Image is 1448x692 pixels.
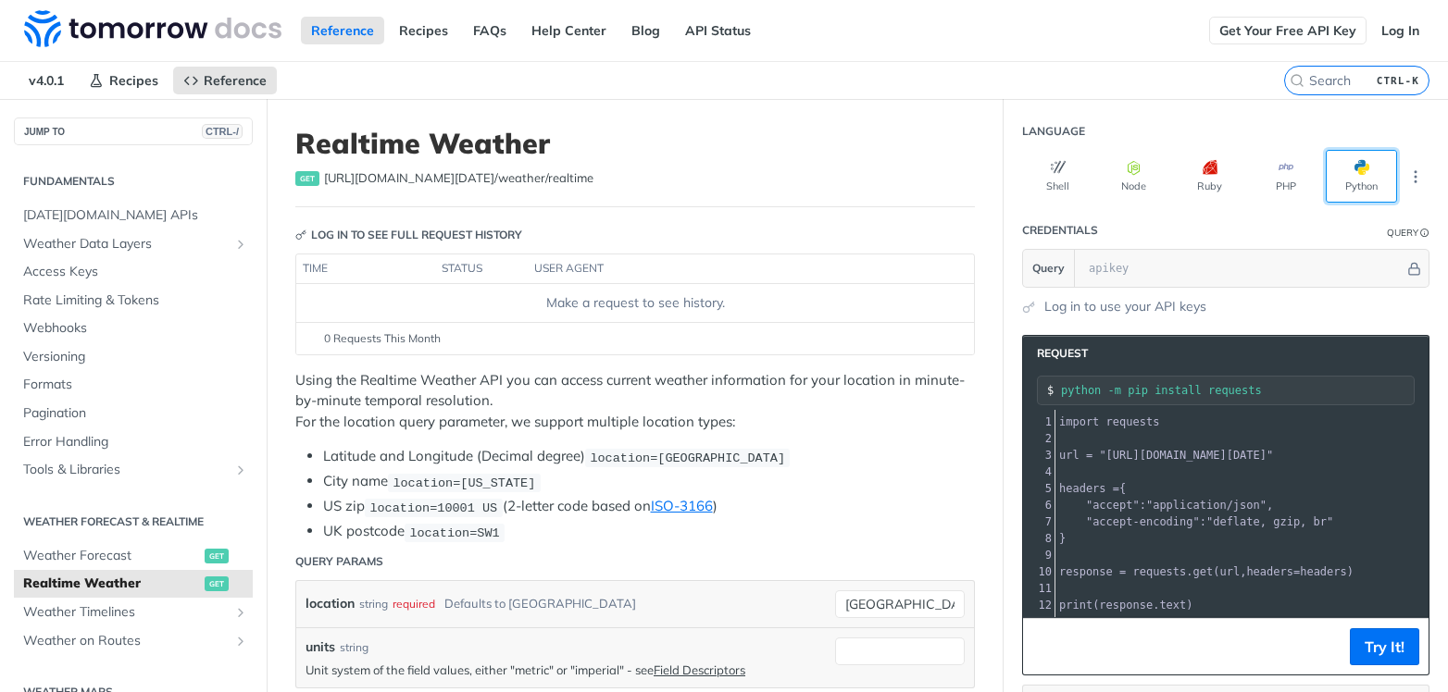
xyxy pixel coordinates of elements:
span: Formats [23,376,248,394]
div: 3 [1023,447,1055,463]
a: Pagination [14,400,253,427]
span: url [1219,565,1240,578]
div: 12 [1023,597,1055,613]
div: required [393,590,435,617]
div: 9 [1023,547,1055,563]
span: = [1113,482,1119,495]
kbd: CTRL-K [1372,71,1424,90]
span: url [1059,449,1080,462]
p: Using the Realtime Weather API you can access current weather information for your location in mi... [295,370,975,433]
button: Hide [1404,259,1424,278]
span: get [1193,565,1214,578]
span: text [1159,599,1186,612]
span: requests [1106,415,1160,428]
span: Weather Forecast [23,547,200,565]
a: Reference [173,67,277,94]
div: 11 [1023,580,1055,597]
li: UK postcode [323,521,975,542]
div: string [359,590,388,617]
span: Weather Timelines [23,603,229,622]
li: Latitude and Longitude (Decimal degree) [323,446,975,467]
span: : , [1059,499,1273,512]
span: Access Keys [23,263,248,281]
div: Make a request to see history. [304,293,967,313]
a: [DATE][DOMAIN_NAME] APIs [14,202,253,229]
a: Access Keys [14,258,253,286]
div: 7 [1023,513,1055,530]
a: Weather on RoutesShow subpages for Weather on Routes [14,627,253,655]
div: Credentials [1022,222,1098,239]
span: import [1059,415,1099,428]
span: CTRL-/ [202,124,243,139]
span: Weather on Routes [23,632,229,650]
span: Query [1032,260,1065,277]
span: https://api.tomorrow.io/v4/weather/realtime [324,169,593,188]
span: "accept-encoding" [1086,515,1200,528]
li: City name [323,471,975,492]
div: 1 [1023,414,1055,430]
span: 0 Requests This Month [324,330,441,347]
a: Blog [621,17,670,44]
button: Copy to clipboard [1032,633,1058,661]
input: Request instructions [1061,384,1414,397]
button: Show subpages for Weather Data Layers [233,237,248,252]
span: location=10001 US [369,500,497,514]
span: "deflate, gzip, br" [1206,515,1333,528]
span: = [1086,449,1092,462]
span: ( . ) [1059,599,1193,612]
div: 4 [1023,463,1055,480]
a: Help Center [521,17,617,44]
div: string [340,639,368,656]
button: Node [1098,150,1169,203]
div: Query Params [295,553,383,570]
button: Show subpages for Weather Timelines [233,605,248,620]
a: Weather Data LayersShow subpages for Weather Data Layers [14,230,253,258]
span: headers [1059,482,1106,495]
button: Show subpages for Weather on Routes [233,634,248,649]
a: Log in to use your API keys [1044,297,1206,316]
a: Field Descriptors [654,662,745,677]
button: Try It! [1350,628,1419,665]
span: : [1059,515,1333,528]
span: location=[GEOGRAPHIC_DATA] [590,451,785,464]
p: Unit system of the field values, either "metric" or "imperial" - see [306,661,826,678]
span: requests [1133,565,1187,578]
h2: Fundamentals [14,173,253,190]
a: Reference [301,17,384,44]
a: Log In [1371,17,1429,44]
a: Weather TimelinesShow subpages for Weather Timelines [14,599,253,626]
span: v4.0.1 [19,67,74,94]
div: Log in to see full request history [295,227,522,243]
button: Ruby [1174,150,1245,203]
svg: Search [1290,73,1304,88]
a: Get Your Free API Key [1209,17,1367,44]
button: More Languages [1402,163,1429,191]
span: "application/json" [1146,499,1267,512]
button: Show subpages for Tools & Libraries [233,463,248,477]
button: PHP [1250,150,1321,203]
a: Versioning [14,343,253,371]
h2: Weather Forecast & realtime [14,513,253,530]
span: Error Handling [23,433,248,451]
div: QueryInformation [1387,226,1429,240]
a: Recipes [389,17,458,44]
span: get [295,171,319,186]
div: Language [1022,123,1085,140]
button: Python [1326,150,1397,203]
span: response [1099,599,1153,612]
span: Pagination [23,404,248,423]
span: } [1059,532,1066,545]
th: status [435,254,528,284]
span: Weather Data Layers [23,235,229,253]
a: Realtime Weatherget [14,570,253,598]
span: Tools & Libraries [23,461,229,479]
label: units [306,637,335,657]
svg: More ellipsis [1407,168,1424,185]
th: user agent [528,254,937,284]
th: time [296,254,435,284]
a: ISO-3166 [651,497,713,514]
div: 5 [1023,480,1055,497]
span: "[URL][DOMAIN_NAME][DATE]" [1099,449,1273,462]
span: get [205,576,229,591]
span: location=SW1 [409,525,499,539]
